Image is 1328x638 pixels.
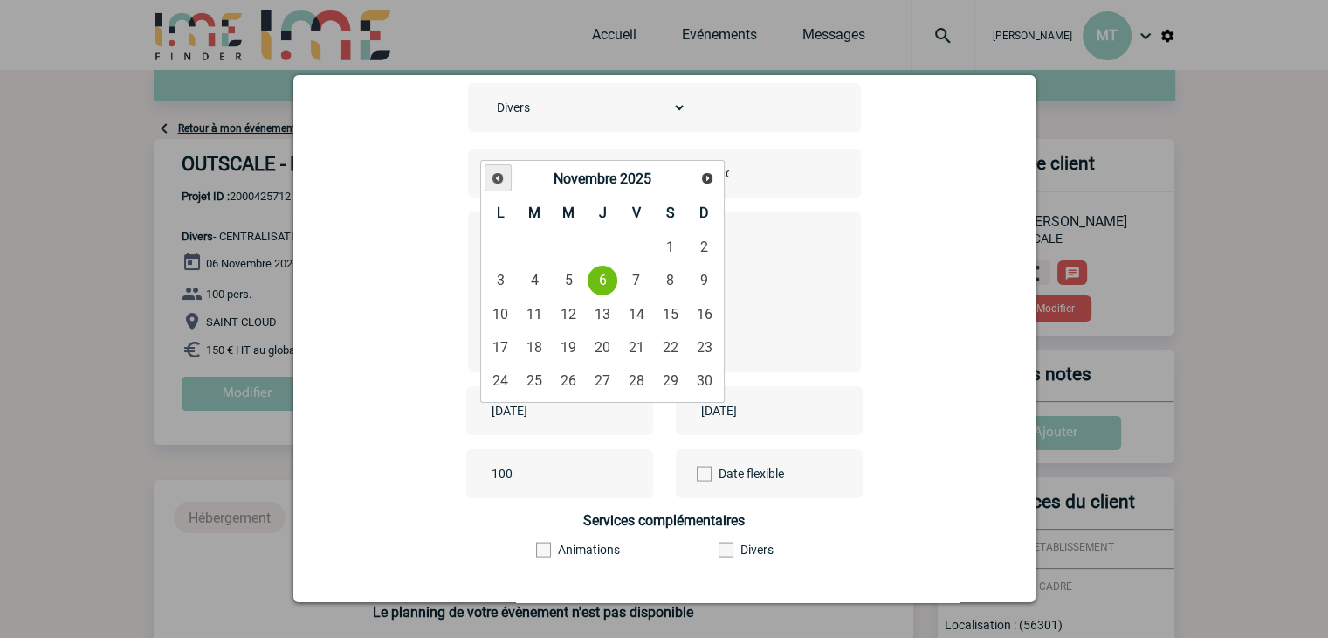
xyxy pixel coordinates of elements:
[491,171,505,185] span: Précédent
[694,165,719,191] a: Suivant
[553,364,585,396] a: 26
[587,331,619,363] a: 20
[632,205,641,221] span: Vendredi
[620,170,651,187] span: 2025
[528,205,540,221] span: Mardi
[719,543,814,557] label: Divers
[598,205,606,221] span: Jeudi
[519,298,551,329] a: 11
[697,449,756,498] label: Date flexible
[553,265,585,296] a: 5
[553,298,585,329] a: 12
[620,364,652,396] a: 28
[688,232,720,263] a: 2
[519,364,551,396] a: 25
[554,170,616,187] span: Novembre
[487,462,651,485] input: Nombre de participants
[519,265,551,296] a: 4
[700,171,714,185] span: Suivant
[688,265,720,296] a: 9
[587,265,619,296] a: 6
[688,331,720,363] a: 23
[620,298,652,329] a: 14
[562,205,575,221] span: Mercredi
[620,265,652,296] a: 7
[654,265,686,296] a: 8
[666,205,675,221] span: Samedi
[587,364,619,396] a: 27
[519,331,551,363] a: 18
[688,298,720,329] a: 16
[487,399,608,422] input: Date de début
[485,164,512,191] a: Précédent
[485,331,517,363] a: 17
[536,543,631,557] label: Animations
[485,298,517,329] a: 10
[654,232,686,263] a: 1
[587,298,619,329] a: 13
[688,364,720,396] a: 30
[654,331,686,363] a: 22
[497,205,505,221] span: Lundi
[468,512,861,529] h4: Services complémentaires
[654,364,686,396] a: 29
[620,331,652,363] a: 21
[699,205,709,221] span: Dimanche
[485,265,517,296] a: 3
[485,364,517,396] a: 24
[553,331,585,363] a: 19
[654,298,686,329] a: 15
[697,399,817,422] input: Date de fin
